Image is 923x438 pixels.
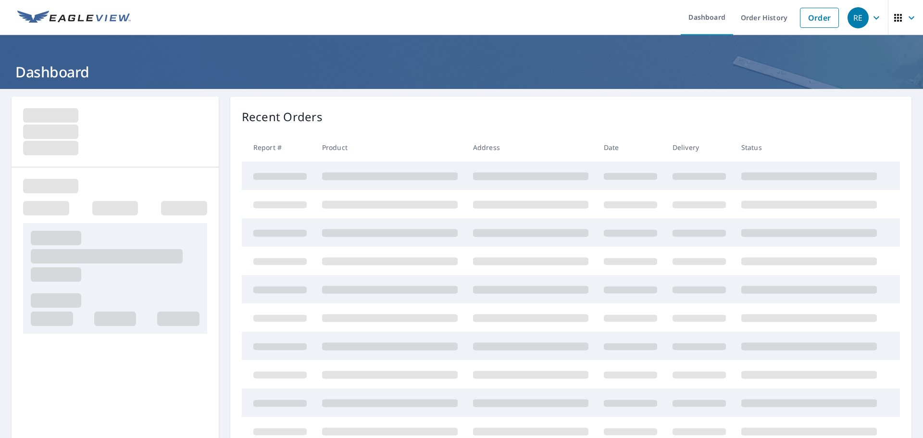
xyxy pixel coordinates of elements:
[465,133,596,162] th: Address
[665,133,734,162] th: Delivery
[12,62,911,82] h1: Dashboard
[596,133,665,162] th: Date
[314,133,465,162] th: Product
[242,133,314,162] th: Report #
[17,11,131,25] img: EV Logo
[242,108,323,125] p: Recent Orders
[800,8,839,28] a: Order
[848,7,869,28] div: RE
[734,133,885,162] th: Status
